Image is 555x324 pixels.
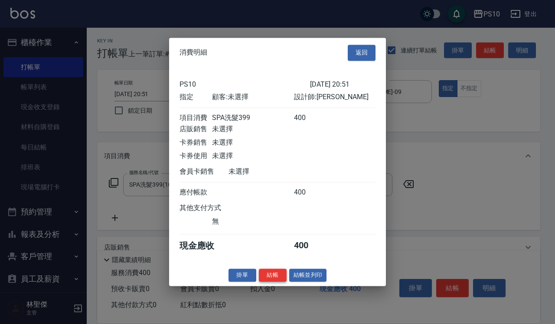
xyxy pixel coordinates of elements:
span: 消費明細 [180,49,207,57]
div: 未選擇 [212,138,294,147]
div: SPA洗髮399 [212,113,294,123]
div: 應付帳款 [180,188,212,197]
div: 項目消費 [180,113,212,123]
div: 400 [294,240,326,252]
div: 未選擇 [212,125,294,134]
div: 其他支付方式 [180,204,245,213]
div: 店販銷售 [180,125,212,134]
div: 400 [294,188,326,197]
button: 掛單 [229,269,256,282]
div: 設計師: [PERSON_NAME] [294,93,375,102]
div: 指定 [180,93,212,102]
div: 會員卡銷售 [180,167,229,176]
div: 現金應收 [180,240,229,252]
div: 卡券銷售 [180,138,212,147]
button: 結帳並列印 [289,269,327,282]
div: PS10 [180,80,310,88]
div: 未選擇 [229,167,310,176]
button: 結帳 [259,269,287,282]
div: 顧客: 未選擇 [212,93,294,102]
button: 返回 [348,45,375,61]
div: 無 [212,217,294,226]
div: 卡券使用 [180,152,212,161]
div: 400 [294,113,326,123]
div: 未選擇 [212,152,294,161]
div: [DATE] 20:51 [310,80,375,88]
